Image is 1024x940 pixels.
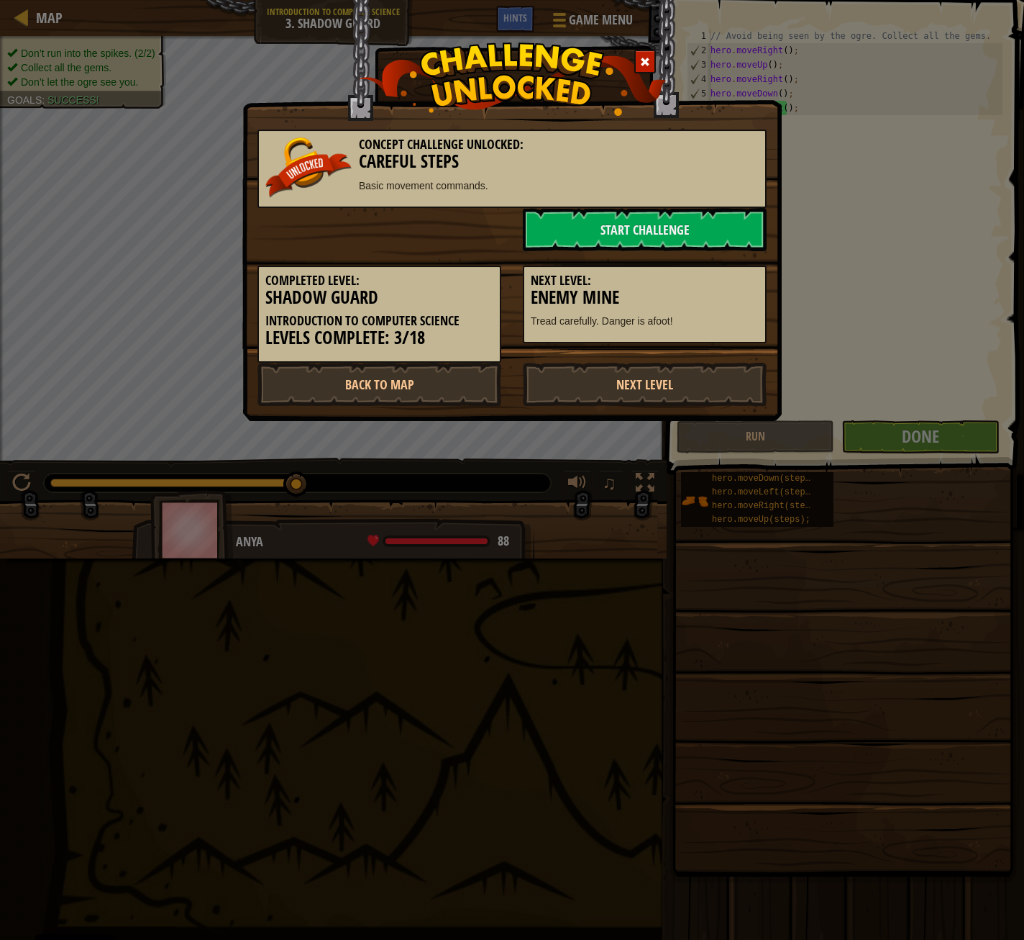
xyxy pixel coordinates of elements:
[531,314,759,328] p: Tread carefully. Danger is afoot!
[531,274,759,288] h5: Next Level:
[265,178,759,193] p: Basic movement commands.
[531,288,759,307] h3: Enemy Mine
[257,363,501,406] a: Back to Map
[523,363,767,406] a: Next Level
[265,274,493,288] h5: Completed Level:
[358,42,667,116] img: challenge_unlocked.png
[523,208,767,251] a: Start Challenge
[265,314,493,328] h5: Introduction to Computer Science
[265,152,759,171] h3: Careful Steps
[359,135,524,153] span: Concept Challenge Unlocked:
[265,288,493,307] h3: Shadow Guard
[265,137,352,198] img: unlocked_banner.png
[265,328,493,348] h3: Levels Complete: 3/18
